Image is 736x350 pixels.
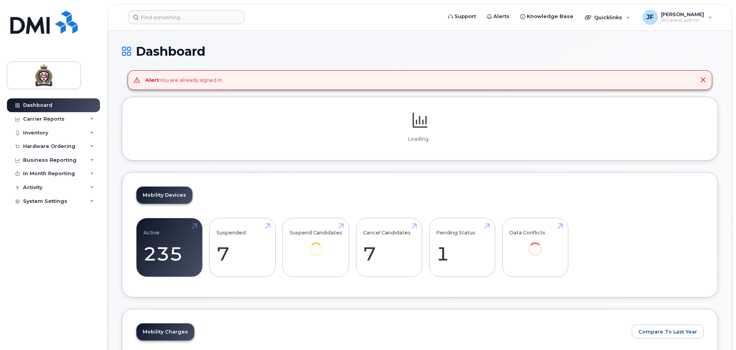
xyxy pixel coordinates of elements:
[136,136,704,143] p: Loading...
[509,222,561,266] a: Data Conflicts
[632,325,704,338] button: Compare To Last Year
[145,76,223,84] div: You are already signed in.
[363,222,415,273] a: Cancel Candidates 7
[145,77,159,83] strong: Alert
[137,323,194,340] a: Mobility Charges
[122,45,718,58] h1: Dashboard
[143,222,195,273] a: Active 235
[216,222,268,273] a: Suspended 7
[436,222,488,273] a: Pending Status 1
[137,187,192,204] a: Mobility Devices
[290,222,342,266] a: Suspend Candidates
[638,328,697,335] span: Compare To Last Year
